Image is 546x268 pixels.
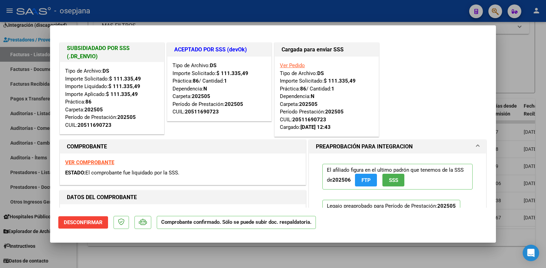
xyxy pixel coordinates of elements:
[322,200,460,266] p: Legajo preaprobado para Período de Prestación:
[67,194,137,200] strong: DATOS DEL COMPROBANTE
[309,140,486,154] mat-expansion-panel-header: PREAPROBACIÓN PARA INTEGRACION
[324,78,356,84] strong: $ 111.335,49
[361,177,371,183] span: FTP
[64,219,103,226] span: Desconfirmar
[65,159,114,166] a: VER COMPROBANTE
[280,62,305,69] a: Ver Pedido
[311,93,314,99] strong: N
[331,86,334,92] strong: 1
[389,177,398,183] span: SSS
[203,86,207,92] strong: N
[65,170,85,176] span: ESTADO:
[109,76,141,82] strong: $ 111.335,49
[157,216,316,229] p: Comprobante confirmado. Sólo se puede subir doc. respaldatoria.
[58,216,108,229] button: Desconfirmar
[317,70,324,76] strong: DS
[106,91,138,97] strong: $ 111.335,49
[85,170,179,176] span: El comprobante fue liquidado por la SSS.
[192,93,210,99] strong: 202505
[85,99,92,105] strong: 86
[316,143,413,151] h1: PREAPROBACIÓN PARA INTEGRACION
[300,86,306,92] strong: 86
[282,46,372,54] h1: Cargada para enviar SSS
[173,62,266,116] div: Tipo de Archivo: Importe Solicitado: Práctica: / Cantidad: Dependencia: Carpeta: Período de Prest...
[78,121,111,129] div: 20511690723
[437,203,456,209] strong: 202505
[325,109,344,115] strong: 202505
[67,44,157,61] h1: SUBSIDIADADO POR SSS (.DR_ENVIO)
[299,101,318,107] strong: 202505
[224,78,227,84] strong: 1
[108,83,140,89] strong: $ 111.335,49
[84,107,103,113] strong: 202505
[185,108,219,116] div: 20511690723
[300,124,331,130] strong: [DATE] 12:43
[216,70,248,76] strong: $ 111.335,49
[382,174,404,186] button: SSS
[292,116,326,124] div: 20511690723
[332,177,351,183] strong: 202506
[103,68,109,74] strong: DS
[355,174,377,186] button: FTP
[225,101,243,107] strong: 202505
[117,114,136,120] strong: 202505
[210,62,216,69] strong: DS
[322,164,473,190] p: El afiliado figura en el ultimo padrón que tenemos de la SSS de
[523,245,539,261] div: Open Intercom Messenger
[280,62,373,131] div: Tipo de Archivo: Importe Solicitado: Práctica: / Cantidad: Dependencia: Carpeta: Período Prestaci...
[174,46,264,54] h1: ACEPTADO POR SSS (devOk)
[193,78,199,84] strong: 86
[67,143,107,150] strong: COMPROBANTE
[65,67,159,129] div: Tipo de Archivo: Importe Solicitado: Importe Liquidado: Importe Aplicado: Práctica: Carpeta: Perí...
